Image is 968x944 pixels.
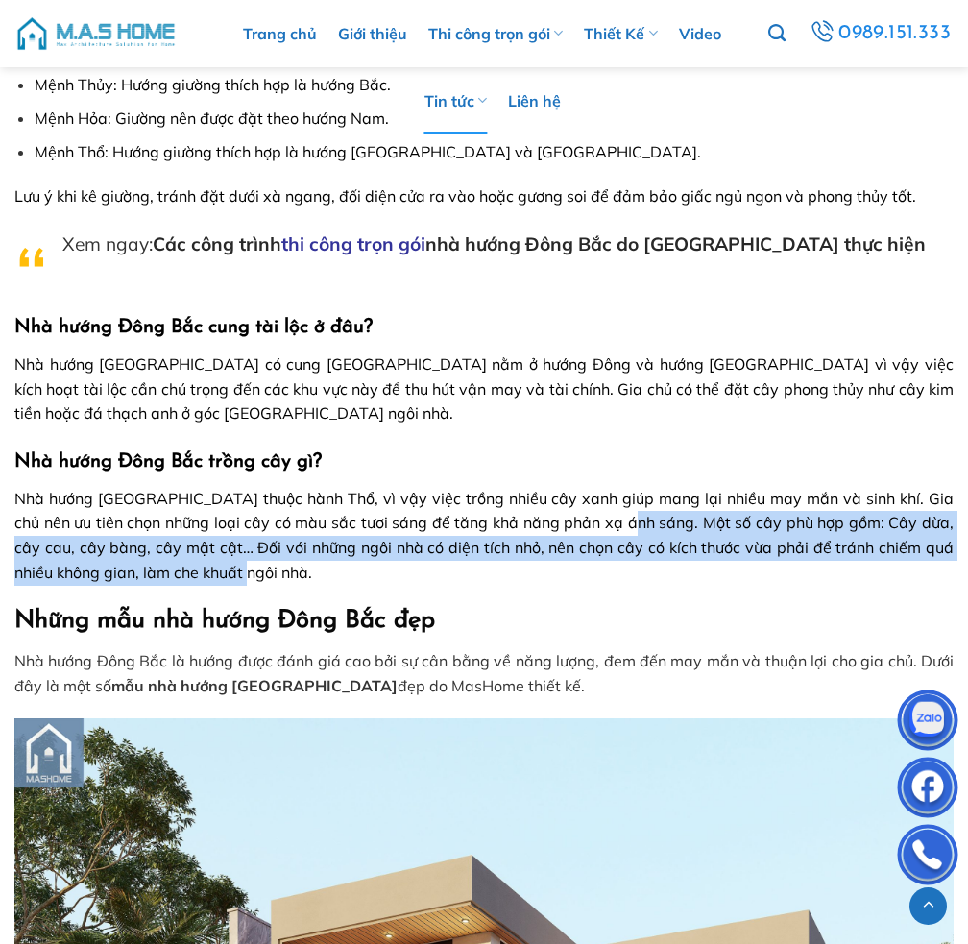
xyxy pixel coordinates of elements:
[14,452,322,472] strong: Nhà hướng Đông Bắc trồng cây gì?
[14,318,373,337] strong: Nhà hướng Đông Bắc cung tài lộc ở đâu?
[153,232,926,255] strong: Các công trình nhà hướng Đông Bắc do [GEOGRAPHIC_DATA] thực hiện
[35,75,391,94] span: Mệnh Thủy: Hướng giường thích hợp là hướng Bắc.
[14,489,954,582] span: Nhà hướng [GEOGRAPHIC_DATA] thuộc hành Thổ, vì vậy việc trồng nhiều cây xanh giúp mang lại nhiều ...
[281,232,425,255] a: thi công trọn gói
[35,142,701,161] span: Mệnh Thổ: Hướng giường thích hợp là hướng [GEOGRAPHIC_DATA] và [GEOGRAPHIC_DATA].
[14,354,954,423] span: Nhà hướng [GEOGRAPHIC_DATA] có cung [GEOGRAPHIC_DATA] nằm ở hướng Đông và hướng [GEOGRAPHIC_DATA]...
[14,5,178,62] img: M.A.S HOME – Tổng Thầu Thiết Kế Và Xây Nhà Trọn Gói
[899,829,956,886] img: Phone
[768,13,786,54] a: Tìm kiếm
[899,694,956,752] img: Zalo
[14,609,435,633] strong: Những mẫu nhà hướng Đông Bắc đẹp
[838,17,952,50] span: 0989.151.333
[899,762,956,819] img: Facebook
[806,16,954,51] a: 0989.151.333
[111,676,398,695] strong: mẫu nhà hướng [GEOGRAPHIC_DATA]
[62,230,939,259] p: Xem ngay:
[508,67,561,134] a: Liên hệ
[909,887,947,925] a: Lên đầu trang
[14,649,954,698] p: Nhà hướng Đông Bắc là hướng được đánh giá cao bởi sự cân bằng về năng lượng, đem đến may mắn và t...
[14,186,916,206] span: Lưu ý khi kê giường, tránh đặt dưới xà ngang, đối diện cửa ra vào hoặc gương soi để đảm bảo giấc ...
[424,67,487,134] a: Tin tức
[35,109,389,128] span: Mệnh Hỏa: Giường nên được đặt theo hướng Nam.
